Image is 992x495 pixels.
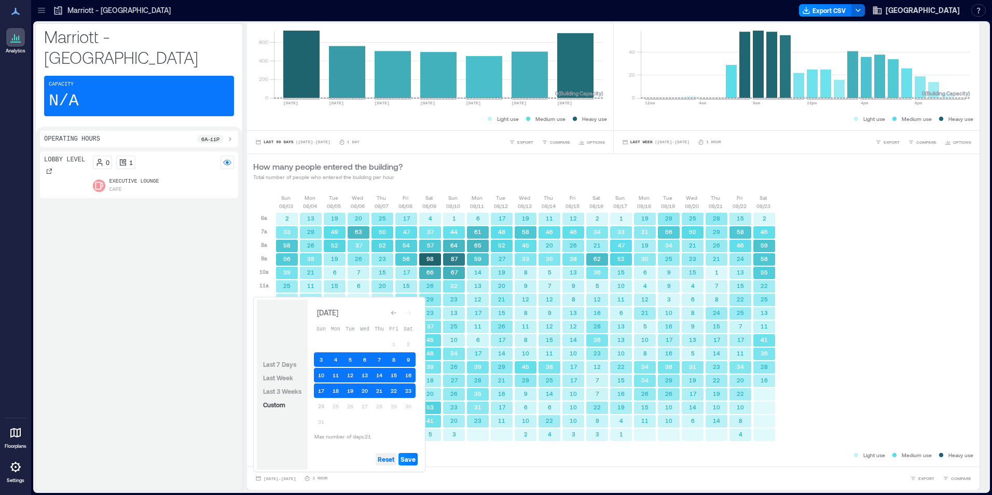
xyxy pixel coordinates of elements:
[522,242,529,249] text: 45
[355,215,362,222] text: 20
[689,255,696,262] text: 23
[594,228,601,235] text: 34
[507,137,535,147] button: EXPORT
[429,215,432,222] text: 4
[427,242,434,249] text: 57
[617,282,625,289] text: 10
[572,282,575,289] text: 9
[570,269,577,276] text: 13
[617,228,625,235] text: 33
[643,282,647,289] text: 4
[665,215,672,222] text: 29
[372,368,387,382] button: 14
[264,476,296,481] span: [DATE] - [DATE]
[67,5,171,16] p: Marriott - [GEOGRAPHIC_DATA]
[329,194,338,202] p: Tue
[713,242,720,249] text: 26
[328,352,343,367] button: 4
[372,352,387,367] button: 7
[307,282,314,289] text: 11
[617,255,625,262] text: 52
[667,296,671,302] text: 3
[450,282,458,289] text: 32
[49,91,79,112] p: N/A
[426,255,434,262] text: 98
[403,269,410,276] text: 17
[403,215,410,222] text: 17
[499,215,506,222] text: 17
[333,296,337,302] text: 8
[426,296,434,302] text: 29
[283,269,291,276] text: 39
[593,194,600,202] p: Sat
[689,242,696,249] text: 21
[572,296,575,302] text: 8
[645,101,655,105] text: 12am
[546,296,553,302] text: 12
[261,385,304,397] button: Last 3 Weeks
[596,282,599,289] text: 5
[426,269,434,276] text: 66
[261,214,267,222] p: 6a
[261,241,267,249] p: 8a
[109,177,159,186] p: Executive Lounge
[582,115,607,123] p: Heavy use
[548,269,552,276] text: 5
[641,215,649,222] text: 19
[715,282,719,289] text: 7
[617,296,625,302] text: 11
[284,296,291,302] text: 17
[760,194,767,202] p: Sat
[498,282,505,289] text: 20
[663,194,672,202] p: Tue
[570,242,577,249] text: 26
[685,202,699,210] p: 08/20
[761,282,768,289] text: 22
[129,158,133,167] p: 1
[873,137,902,147] button: EXPORT
[618,242,625,249] text: 47
[450,296,458,302] text: 23
[253,137,333,147] button: Last 90 Days |[DATE]-[DATE]
[631,94,635,101] tspan: 0
[918,475,934,482] span: EXPORT
[546,242,553,249] text: 20
[737,194,742,202] p: Fri
[472,194,483,202] p: Mon
[497,115,519,123] p: Light use
[689,215,696,222] text: 25
[570,194,575,202] p: Fri
[403,255,410,262] text: 56
[713,228,720,235] text: 29
[476,215,480,222] text: 6
[109,186,122,194] p: Cafe
[589,202,603,210] p: 08/16
[691,296,695,302] text: 6
[474,282,481,289] text: 13
[594,255,601,262] text: 62
[427,228,434,235] text: 37
[596,215,599,222] text: 2
[544,194,553,202] p: Thu
[331,242,338,249] text: 52
[283,255,291,262] text: 56
[452,215,456,222] text: 1
[737,282,744,289] text: 15
[689,228,696,235] text: 50
[522,215,529,222] text: 19
[517,139,533,145] span: EXPORT
[451,269,458,276] text: 67
[886,5,960,16] span: [GEOGRAPHIC_DATA]
[761,269,768,276] text: 55
[305,194,315,202] p: Mon
[307,255,314,262] text: 38
[617,269,625,276] text: 15
[761,296,768,302] text: 25
[259,39,268,45] tspan: 600
[908,473,936,484] button: EXPORT
[44,156,85,164] p: Lobby Level
[285,215,289,222] text: 2
[594,296,601,302] text: 12
[307,228,314,235] text: 29
[401,383,416,398] button: 23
